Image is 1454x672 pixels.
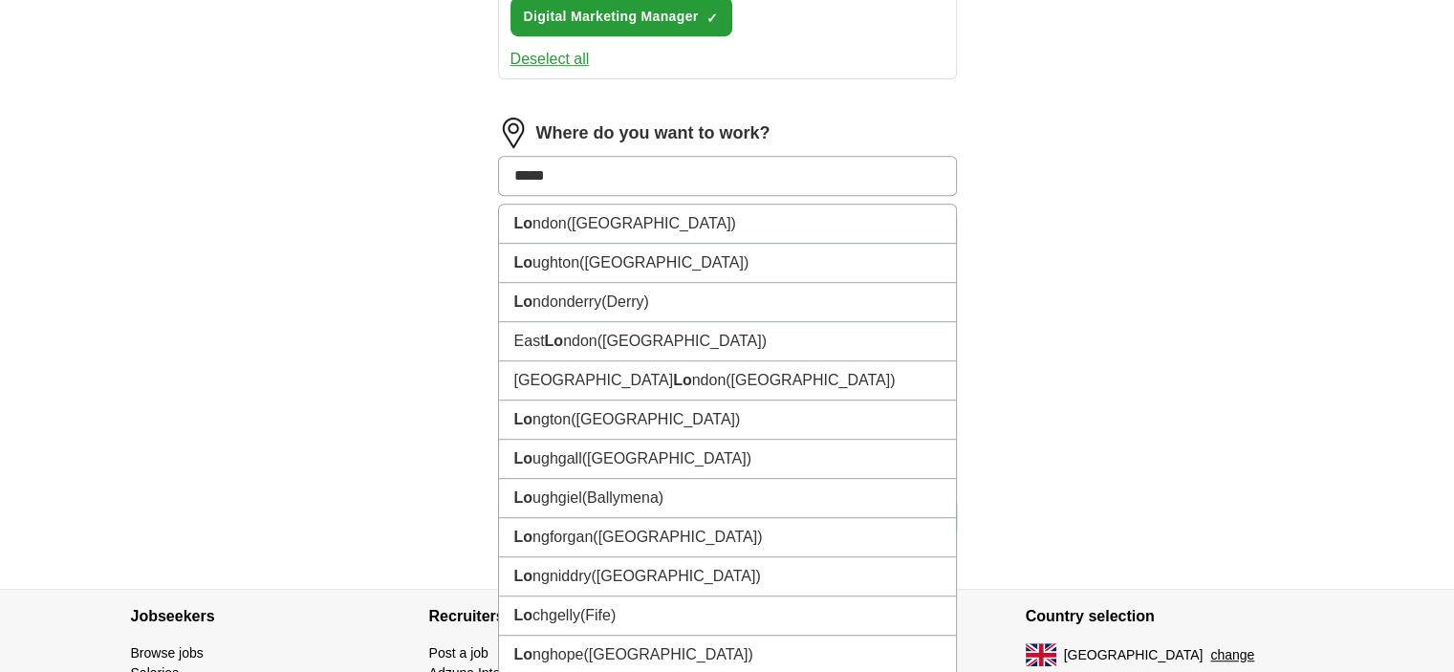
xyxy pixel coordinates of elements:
h4: Country selection [1026,590,1324,643]
strong: Lo [514,254,533,271]
span: (Fife) [580,607,616,623]
span: (Ballymena) [582,489,663,506]
img: UK flag [1026,643,1056,666]
span: ([GEOGRAPHIC_DATA]) [571,411,740,427]
span: ✓ [706,11,718,26]
span: Digital Marketing Manager [524,7,699,27]
strong: Lo [514,215,533,231]
strong: Lo [514,529,533,545]
strong: Lo [514,450,533,466]
li: ughgiel [499,479,956,518]
span: ([GEOGRAPHIC_DATA]) [593,529,762,545]
strong: Lo [514,293,533,310]
button: change [1210,645,1254,665]
li: ngniddry [499,557,956,596]
li: ndonderry [499,283,956,322]
img: location.png [498,118,529,148]
span: ([GEOGRAPHIC_DATA]) [726,372,895,388]
span: ([GEOGRAPHIC_DATA]) [582,450,751,466]
a: Post a job [429,645,488,661]
span: (Derry) [601,293,649,310]
button: Deselect all [510,48,590,71]
span: ([GEOGRAPHIC_DATA]) [567,215,736,231]
li: ndon [499,205,956,244]
span: ([GEOGRAPHIC_DATA]) [597,333,767,349]
li: ngton [499,401,956,440]
strong: Lo [673,372,692,388]
strong: Lo [514,411,533,427]
strong: Lo [514,607,533,623]
span: ([GEOGRAPHIC_DATA]) [579,254,749,271]
label: Where do you want to work? [536,120,770,146]
span: [GEOGRAPHIC_DATA] [1064,645,1204,665]
li: ughton [499,244,956,283]
li: chgelly [499,596,956,636]
strong: Lo [514,646,533,662]
li: ughgall [499,440,956,479]
a: Browse jobs [131,645,204,661]
li: East ndon [499,322,956,361]
strong: Lo [514,568,533,584]
li: [GEOGRAPHIC_DATA] ndon [499,361,956,401]
li: ngforgan [499,518,956,557]
strong: Lo [514,489,533,506]
span: ([GEOGRAPHIC_DATA]) [583,646,752,662]
span: ([GEOGRAPHIC_DATA]) [591,568,760,584]
strong: Lo [545,333,564,349]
